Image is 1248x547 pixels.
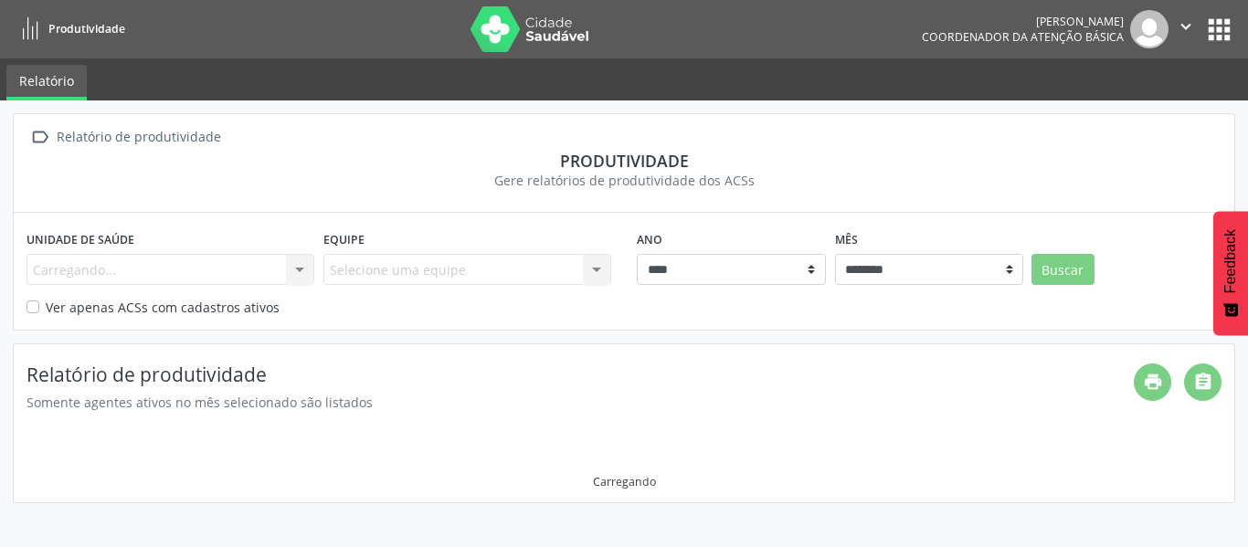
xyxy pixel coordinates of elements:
[922,29,1124,45] span: Coordenador da Atenção Básica
[922,14,1124,29] div: [PERSON_NAME]
[26,151,1222,171] div: Produtividade
[26,363,1134,386] h4: Relatório de produtividade
[323,226,365,254] label: Equipe
[1169,10,1203,48] button: 
[48,21,125,37] span: Produtividade
[1130,10,1169,48] img: img
[6,65,87,100] a: Relatório
[26,226,134,254] label: Unidade de saúde
[26,393,1134,412] div: Somente agentes ativos no mês selecionado são listados
[1176,16,1196,37] i: 
[593,474,656,489] div: Carregando
[1213,211,1248,335] button: Feedback - Mostrar pesquisa
[26,171,1222,190] div: Gere relatórios de produtividade dos ACSs
[26,124,53,151] i: 
[637,226,662,254] label: Ano
[1222,229,1239,293] span: Feedback
[1031,254,1095,285] button: Buscar
[46,298,280,317] label: Ver apenas ACSs com cadastros ativos
[13,14,125,44] a: Produtividade
[1203,14,1235,46] button: apps
[53,124,224,151] div: Relatório de produtividade
[835,226,858,254] label: Mês
[26,124,224,151] a:  Relatório de produtividade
